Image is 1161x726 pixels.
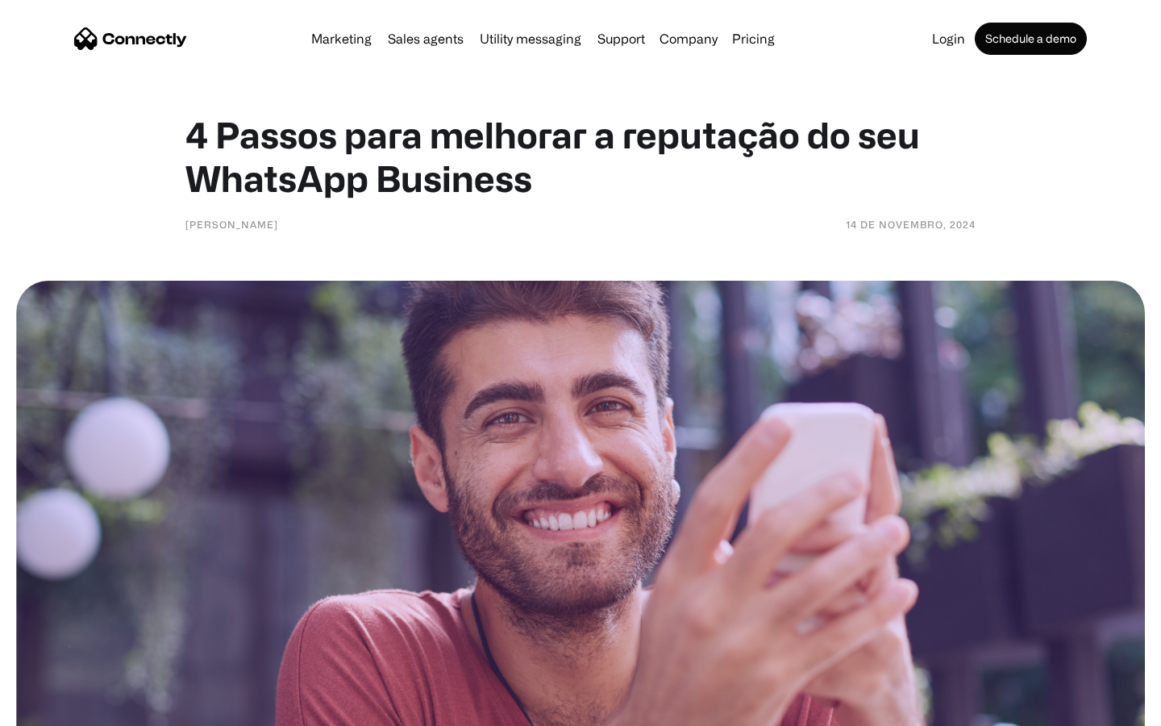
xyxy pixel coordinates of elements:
[16,698,97,720] aside: Language selected: English
[32,698,97,720] ul: Language list
[660,27,718,50] div: Company
[185,216,278,232] div: [PERSON_NAME]
[975,23,1087,55] a: Schedule a demo
[473,32,588,45] a: Utility messaging
[926,32,972,45] a: Login
[185,113,976,200] h1: 4 Passos para melhorar a reputação do seu WhatsApp Business
[591,32,651,45] a: Support
[305,32,378,45] a: Marketing
[846,216,976,232] div: 14 de novembro, 2024
[381,32,470,45] a: Sales agents
[726,32,781,45] a: Pricing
